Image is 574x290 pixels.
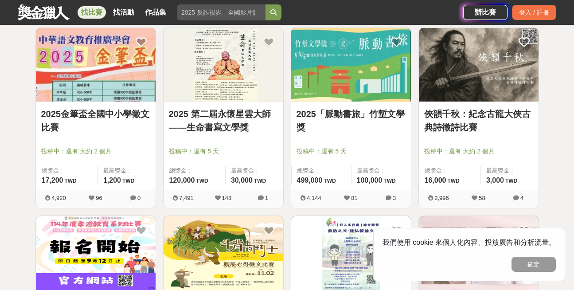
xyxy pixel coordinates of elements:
[64,178,76,184] span: TWD
[351,195,357,201] span: 81
[96,195,102,201] span: 96
[231,166,278,175] span: 最高獎金：
[196,178,208,184] span: TWD
[324,178,336,184] span: TWD
[447,178,459,184] span: TWD
[419,216,539,290] img: Cover Image
[169,107,278,134] a: 2025 第二屆永懷星雲大師——生命書寫文學獎
[520,195,523,201] span: 4
[164,216,283,290] img: Cover Image
[41,107,150,134] a: 2025金筆盃全國中小學徵文比賽
[505,178,517,184] span: TWD
[169,147,278,156] span: 投稿中：還有 5 天
[169,176,195,184] span: 120,000
[103,166,150,175] span: 最高獎金：
[179,195,194,201] span: 7,491
[222,195,232,201] span: 148
[169,166,220,175] span: 總獎金：
[419,28,539,102] img: Cover Image
[307,195,321,201] span: 4,144
[78,6,106,19] a: 找比賽
[36,28,156,102] img: Cover Image
[512,257,556,272] button: 確定
[424,107,533,134] a: 俠韻千秋：紀念古龍大俠古典詩徵詩比賽
[383,239,556,246] span: 我們使用 cookie 來個人化內容、投放廣告和分析流量。
[486,166,533,175] span: 最高獎金：
[291,216,411,290] img: Cover Image
[425,176,446,184] span: 16,000
[357,176,383,184] span: 100,000
[177,4,266,20] input: 2025 反詐視界—全國影片競賽
[103,176,121,184] span: 1,200
[231,176,253,184] span: 30,000
[51,195,66,201] span: 4,920
[486,176,504,184] span: 3,000
[42,166,92,175] span: 總獎金：
[425,166,475,175] span: 總獎金：
[41,147,150,156] span: 投稿中：還有 大約 2 個月
[357,166,406,175] span: 最高獎金：
[141,6,170,19] a: 作品集
[265,195,268,201] span: 1
[164,28,283,102] img: Cover Image
[291,28,411,102] img: Cover Image
[512,5,556,20] div: 登入 / 註冊
[424,147,533,156] span: 投稿中：還有 大約 2 個月
[297,176,323,184] span: 499,000
[479,195,485,201] span: 58
[254,178,266,184] span: TWD
[434,195,449,201] span: 2,996
[297,107,406,134] a: 2025「脈動書旅」竹塹文學獎
[383,178,395,184] span: TWD
[463,5,508,20] a: 辦比賽
[137,195,141,201] span: 0
[42,176,63,184] span: 17,200
[297,147,406,156] span: 投稿中：還有 5 天
[109,6,138,19] a: 找活動
[393,195,396,201] span: 3
[122,178,134,184] span: TWD
[36,216,156,290] img: Cover Image
[297,166,346,175] span: 總獎金：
